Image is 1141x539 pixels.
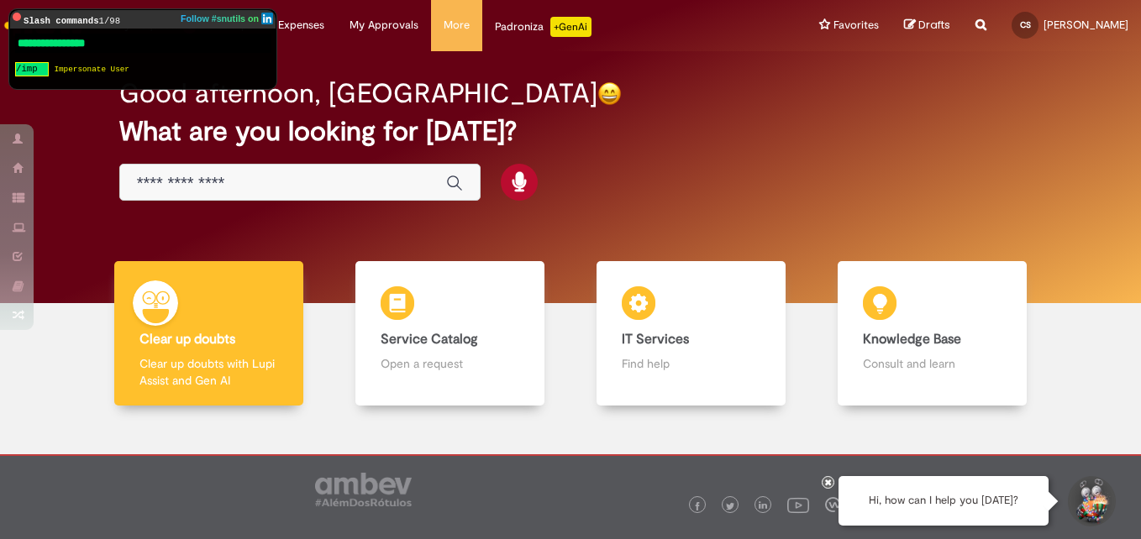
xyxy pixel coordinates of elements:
[181,10,276,27] a: Follow #snutils on
[787,494,809,515] img: logo_footer_youtube.png
[495,17,592,37] div: Padroniza
[812,261,1053,406] a: Knowledge Base Consult and learn
[863,331,961,348] b: Knowledge Base
[88,261,329,406] a: Clear up doubts Clear up doubts with Lupi Assist and Gen AI
[329,261,570,406] a: Service Catalog Open a request
[119,79,597,108] h2: Good afternoon, [GEOGRAPHIC_DATA]
[839,476,1049,526] div: Hi, how can I help you [DATE]?
[1065,476,1116,526] button: Start Support Conversation
[315,473,412,506] img: logo_footer_ambev_rotulo_gray.png
[759,501,767,511] img: logo_footer_linkedin.png
[99,16,121,26] span: 1/98
[825,497,840,512] img: logo_footer_workplace.png
[350,17,418,34] span: My Approvals
[863,355,1002,372] p: Consult and learn
[139,355,278,389] p: Clear up doubts with Lupi Assist and Gen AI
[918,17,950,33] span: Drafts
[1044,18,1128,32] span: [PERSON_NAME]
[15,62,49,76] span: /imp
[119,117,1023,146] h2: What are you looking for [DATE]?
[622,355,760,372] p: Find help
[833,17,879,34] span: Favorites
[904,18,950,34] a: Drafts
[597,81,622,106] img: happy-face.png
[381,331,478,348] b: Service Catalog
[2,8,88,42] img: ServiceNow
[10,10,276,29] div: Slash commands
[54,65,129,74] span: Impersonate User
[726,502,734,510] img: logo_footer_twitter.png
[381,355,519,372] p: Open a request
[693,502,702,510] img: logo_footer_facebook.png
[550,17,592,37] p: +GenAi
[570,261,812,406] a: IT Services Find help
[1020,19,1031,30] span: CS
[622,331,689,348] b: IT Services
[444,17,470,34] span: More
[139,331,235,348] b: Clear up doubts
